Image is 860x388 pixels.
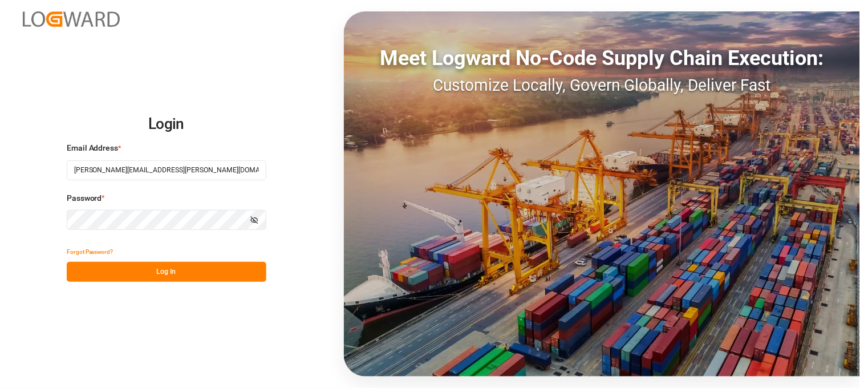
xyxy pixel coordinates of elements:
[67,142,119,154] span: Email Address
[344,74,860,98] div: Customize Locally, Govern Globally, Deliver Fast
[23,11,120,27] img: Logward_new_orange.png
[67,262,266,282] button: Log In
[67,192,102,204] span: Password
[67,106,266,143] h2: Login
[67,242,113,262] button: Forgot Password?
[344,43,860,74] div: Meet Logward No-Code Supply Chain Execution:
[67,160,266,180] input: Enter your email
